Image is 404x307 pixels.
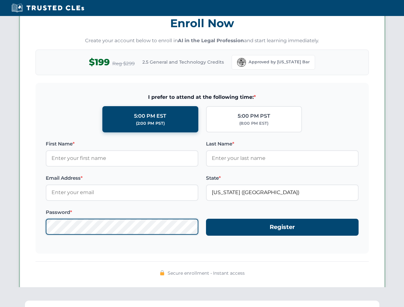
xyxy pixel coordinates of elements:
[206,185,359,201] input: Florida (FL)
[136,120,165,127] div: (2:00 PM PST)
[237,58,246,67] img: Florida Bar
[168,270,245,277] span: Secure enrollment • Instant access
[112,60,135,67] span: Reg $299
[10,3,86,13] img: Trusted CLEs
[206,150,359,166] input: Enter your last name
[249,59,310,65] span: Approved by [US_STATE] Bar
[89,55,110,69] span: $199
[36,13,369,33] h3: Enroll Now
[46,209,198,216] label: Password
[239,120,268,127] div: (8:00 PM EST)
[46,174,198,182] label: Email Address
[46,140,198,148] label: First Name
[206,174,359,182] label: State
[160,270,165,275] img: 🔒
[178,37,244,43] strong: AI in the Legal Profession
[142,59,224,66] span: 2.5 General and Technology Credits
[206,219,359,236] button: Register
[134,112,166,120] div: 5:00 PM EST
[206,140,359,148] label: Last Name
[46,93,359,101] span: I prefer to attend at the following time:
[36,37,369,44] p: Create your account below to enroll in and start learning immediately.
[238,112,270,120] div: 5:00 PM PST
[46,185,198,201] input: Enter your email
[46,150,198,166] input: Enter your first name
